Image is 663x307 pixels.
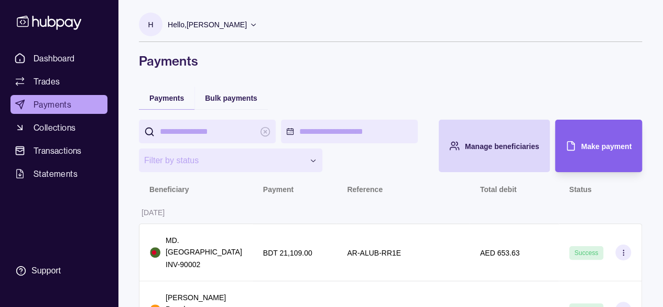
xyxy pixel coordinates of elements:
[439,120,550,172] button: Manage beneficiaries
[34,121,75,134] span: Collections
[149,185,189,194] p: Beneficiary
[465,142,539,151] span: Manage beneficiaries
[148,19,153,30] p: H
[10,118,107,137] a: Collections
[149,94,184,102] span: Payments
[150,247,160,258] img: bd
[34,52,75,65] span: Dashboard
[10,72,107,91] a: Trades
[10,260,107,282] a: Support
[34,167,78,180] span: Statements
[10,49,107,68] a: Dashboard
[10,141,107,160] a: Transactions
[569,185,592,194] p: Status
[142,208,165,217] p: [DATE]
[555,120,642,172] button: Make payment
[347,185,383,194] p: Reference
[581,142,632,151] span: Make payment
[166,259,242,270] p: INV-90002
[574,249,598,257] span: Success
[139,52,642,69] h1: Payments
[480,185,517,194] p: Total debit
[10,164,107,183] a: Statements
[34,75,60,88] span: Trades
[168,19,247,30] p: Hello, [PERSON_NAME]
[347,249,401,257] p: AR-ALUB-RR1E
[263,185,294,194] p: Payment
[480,249,520,257] p: AED 653.63
[34,144,82,157] span: Transactions
[31,265,61,277] div: Support
[34,98,71,111] span: Payments
[10,95,107,114] a: Payments
[205,94,257,102] span: Bulk payments
[166,235,242,258] p: MD. [GEOGRAPHIC_DATA]
[263,249,312,257] p: BDT 21,109.00
[160,120,255,143] input: search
